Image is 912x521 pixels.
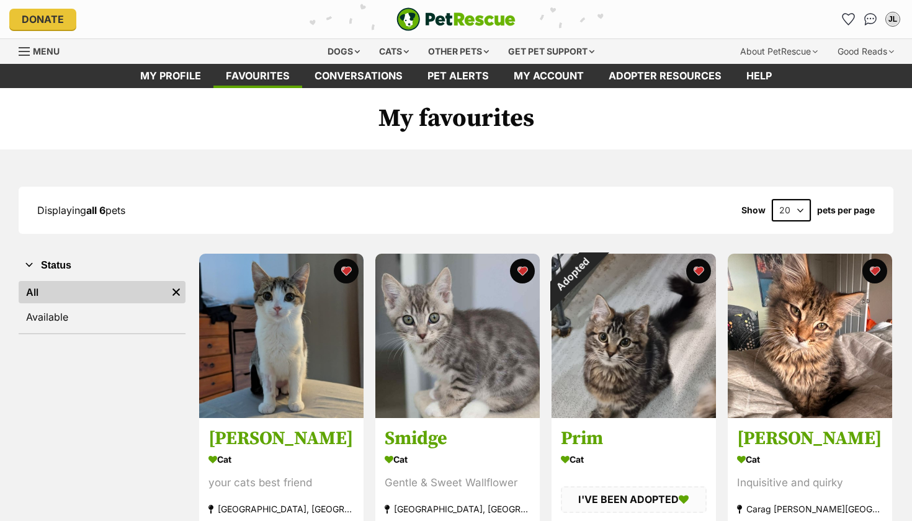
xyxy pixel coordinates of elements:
[838,9,858,29] a: Favourites
[737,451,883,469] div: Cat
[208,501,354,518] div: [GEOGRAPHIC_DATA], [GEOGRAPHIC_DATA]
[19,39,68,61] a: Menu
[561,427,707,451] h3: Prim
[501,64,596,88] a: My account
[741,205,766,215] span: Show
[19,257,186,274] button: Status
[737,427,883,451] h3: [PERSON_NAME]
[596,64,734,88] a: Adopter resources
[829,39,903,64] div: Good Reads
[535,238,609,311] div: Adopted
[385,501,530,518] div: [GEOGRAPHIC_DATA], [GEOGRAPHIC_DATA]
[208,451,354,469] div: Cat
[838,9,903,29] ul: Account quick links
[167,281,186,303] a: Remove filter
[510,259,535,283] button: favourite
[375,254,540,418] img: Smidge
[385,475,530,492] div: Gentle & Sweet Wallflower
[419,39,498,64] div: Other pets
[37,204,125,216] span: Displaying pets
[208,427,354,451] h3: [PERSON_NAME]
[861,9,880,29] a: Conversations
[737,501,883,518] div: Carag [PERSON_NAME][GEOGRAPHIC_DATA]
[302,64,415,88] a: conversations
[199,254,364,418] img: Tracey
[19,306,186,328] a: Available
[499,39,603,64] div: Get pet support
[9,9,76,30] a: Donate
[213,64,302,88] a: Favourites
[883,9,903,29] button: My account
[817,205,875,215] label: pets per page
[19,278,186,333] div: Status
[33,46,60,56] span: Menu
[19,281,167,303] a: All
[396,7,516,31] a: PetRescue
[552,408,716,421] a: Adopted
[128,64,213,88] a: My profile
[686,259,711,283] button: favourite
[396,7,516,31] img: logo-e224e6f780fb5917bec1dbf3a21bbac754714ae5b6737aabdf751b685950b380.svg
[370,39,418,64] div: Cats
[864,13,877,25] img: chat-41dd97257d64d25036548639549fe6c8038ab92f7586957e7f3b1b290dea8141.svg
[731,39,826,64] div: About PetRescue
[734,64,784,88] a: Help
[385,451,530,469] div: Cat
[561,451,707,469] div: Cat
[415,64,501,88] a: Pet alerts
[319,39,369,64] div: Dogs
[334,259,359,283] button: favourite
[385,427,530,451] h3: Smidge
[887,13,899,25] div: JL
[86,204,105,216] strong: all 6
[728,254,892,418] img: Meg Mac
[862,259,887,283] button: favourite
[208,475,354,492] div: your cats best friend
[737,475,883,492] div: Inquisitive and quirky
[561,487,707,513] div: I'VE BEEN ADOPTED
[552,254,716,418] img: Prim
